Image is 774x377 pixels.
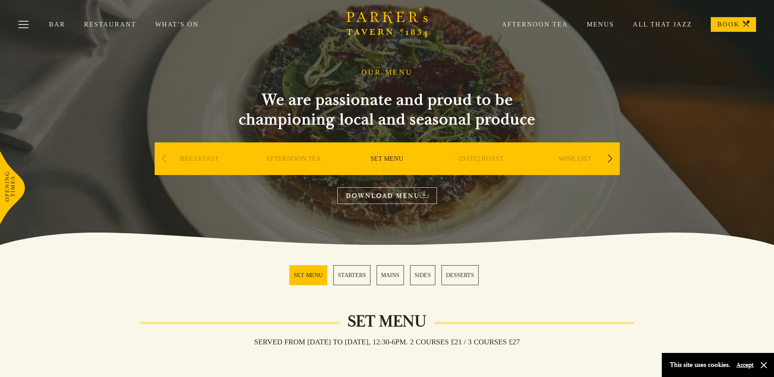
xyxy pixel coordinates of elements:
div: Previous slide [159,150,170,168]
div: Next slide [605,150,616,168]
a: BREAKFAST [180,155,219,187]
h3: Served from [DATE] to [DATE], 12:30-6pm. 2 COURSES £21 / 3 COURSES £27 [246,337,528,346]
a: 4 / 5 [410,265,435,285]
a: 2 / 5 [333,265,370,285]
button: Accept [736,361,754,369]
a: WINE LIST [559,155,591,187]
div: 1 / 9 [155,142,244,200]
a: [DATE] ROAST [459,155,503,187]
h2: We are passionate and proud to be championing local and seasonal produce [224,90,550,129]
a: 1 / 5 [289,265,327,285]
div: 4 / 9 [436,142,526,200]
a: AFTERNOON TEA [266,155,321,187]
a: 5 / 5 [441,265,479,285]
div: 5 / 9 [530,142,620,200]
h2: Set Menu [339,312,435,331]
a: DOWNLOAD MENU [337,187,437,204]
div: 3 / 9 [342,142,432,200]
a: SET MENU [370,155,404,187]
div: 2 / 9 [248,142,338,200]
h1: OUR MENU [361,68,413,77]
button: Close and accept [760,361,768,369]
p: This site uses cookies. [670,359,730,371]
a: 3 / 5 [377,265,404,285]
